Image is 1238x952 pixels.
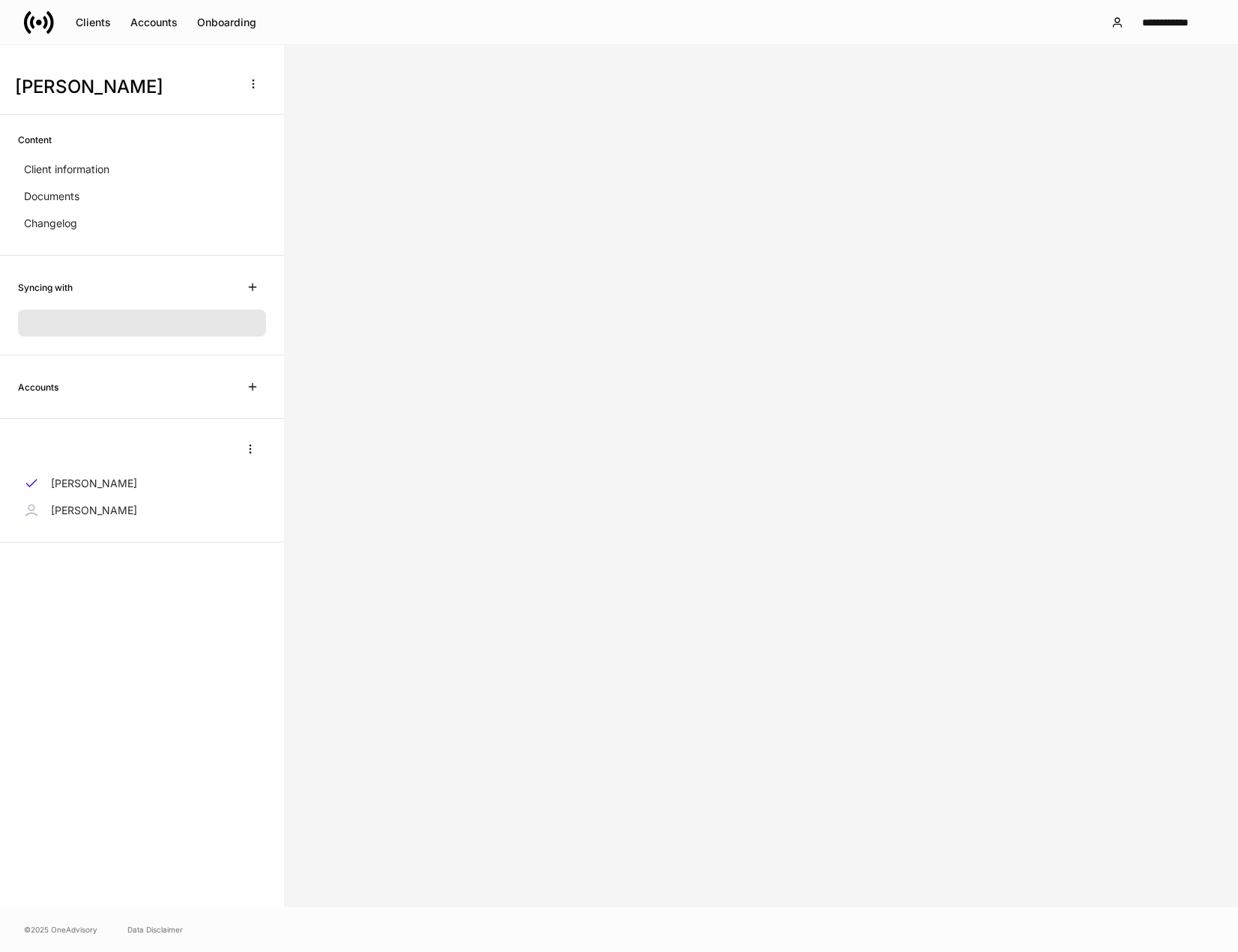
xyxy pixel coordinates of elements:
[130,17,178,28] div: Accounts
[18,380,58,394] h6: Accounts
[127,924,183,936] a: Data Disclaimer
[18,280,73,295] h6: Syncing with
[121,10,187,34] button: Accounts
[18,497,266,524] a: [PERSON_NAME]
[24,924,97,936] span: © 2025 OneAdvisory
[197,17,256,28] div: Onboarding
[24,189,79,204] p: Documents
[24,216,77,231] p: Changelog
[18,156,266,183] a: Client information
[18,470,266,497] a: [PERSON_NAME]
[76,17,111,28] div: Clients
[18,133,52,147] h6: Content
[51,503,137,518] p: [PERSON_NAME]
[24,162,109,177] p: Client information
[18,183,266,210] a: Documents
[15,75,232,99] h3: [PERSON_NAME]
[51,476,137,491] p: [PERSON_NAME]
[187,10,266,34] button: Onboarding
[18,210,266,237] a: Changelog
[66,10,121,34] button: Clients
